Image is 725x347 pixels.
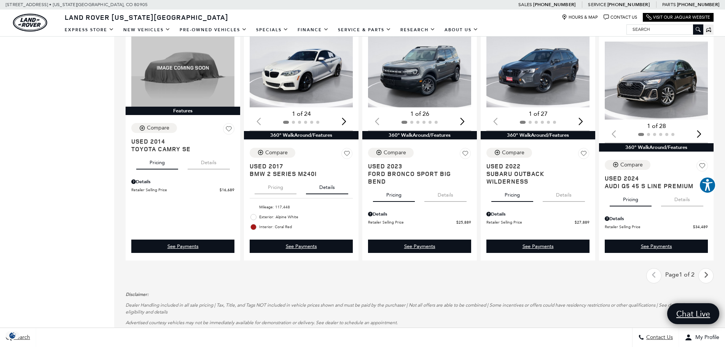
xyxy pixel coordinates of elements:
div: 1 / 2 [250,29,354,107]
a: Chat Live [667,303,719,324]
a: See Payments [368,240,471,253]
span: Retailer Selling Price [486,219,575,225]
a: Used 2017BMW 2 Series M240i [250,162,353,177]
a: Retailer Selling Price $34,489 [605,224,708,230]
button: pricing tab [373,185,415,202]
button: Compare Vehicle [605,160,650,170]
div: 360° WalkAround/Features [244,131,359,139]
li: Mileage: 117,448 [250,202,353,212]
div: 360° WalkAround/Features [362,131,477,139]
button: Save Vehicle [460,148,471,162]
span: Sales [518,2,532,7]
span: Interior: Coral Red [259,223,353,231]
a: Used 2023Ford Bronco Sport Big Bend [368,162,471,185]
img: 2014 Toyota Camry SE [131,29,234,106]
a: New Vehicles [119,23,175,37]
button: Save Vehicle [696,160,708,174]
div: 360° WalkAround/Features [599,143,714,152]
a: Retailer Selling Price $16,689 [131,187,234,193]
a: See Payments [250,240,353,253]
a: EXPRESS STORE [60,23,119,37]
button: Save Vehicle [341,148,353,162]
a: Used 2024Audi Q5 45 S line Premium [605,174,708,190]
div: Pricing Details - Ford Bronco Sport Big Bend [368,211,471,217]
img: Land Rover [13,14,47,32]
span: Used 2017 [250,162,347,170]
span: Retailer Selling Price [131,187,220,193]
span: Toyota Camry SE [131,145,229,153]
div: Next slide [457,113,467,130]
a: Specials [252,23,293,37]
div: 1 of 27 [486,110,590,118]
span: Service [588,2,606,7]
button: Open user profile menu [679,328,725,347]
img: 2022 Subaru Outback Wilderness 1 [486,29,591,107]
a: Pre-Owned Vehicles [175,23,252,37]
div: undefined - Subaru Outback Wilderness [486,240,590,253]
span: Land Rover [US_STATE][GEOGRAPHIC_DATA] [65,13,228,22]
div: Compare [620,162,643,168]
span: Parts [662,2,676,7]
a: See Payments [131,240,234,253]
div: 1 of 28 [605,122,708,130]
div: Next slide [694,125,704,142]
div: Features [126,107,240,115]
span: $25,889 [456,219,471,225]
a: Hours & Map [562,14,598,20]
a: [PHONE_NUMBER] [677,2,719,8]
p: Dealer Handling included in all sale pricing | Tax, Title, and Tags NOT included in vehicle price... [126,302,714,315]
span: Used 2022 [486,162,584,170]
img: 2024 Audi Q5 45 S line Premium 1 [605,42,709,120]
div: Compare [384,149,406,156]
span: Retailer Selling Price [368,219,456,225]
button: Compare Vehicle [250,148,295,158]
a: Research [396,23,440,37]
button: pricing tab [610,190,652,206]
span: Ford Bronco Sport Big Bend [368,170,465,185]
div: undefined - Audi Q5 45 S line Premium [605,240,708,253]
a: See Payments [486,240,590,253]
a: Service & Parts [333,23,396,37]
div: Pricing Details - Audi Q5 45 S line Premium [605,215,708,222]
span: $27,889 [575,219,590,225]
div: Page 1 of 2 [661,268,698,283]
a: [STREET_ADDRESS] • [US_STATE][GEOGRAPHIC_DATA], CO 80905 [6,2,148,7]
span: $16,689 [220,187,234,193]
div: undefined - Ford Bronco Sport Big Bend [368,240,471,253]
div: undefined - BMW 2 Series M240i [250,240,353,253]
strong: Disclaimer: [126,291,149,297]
button: details tab [424,185,467,202]
a: Retailer Selling Price $25,889 [368,219,471,225]
a: Used 2014Toyota Camry SE [131,138,234,153]
div: Privacy Settings [4,331,21,339]
div: 1 of 26 [368,110,471,118]
button: pricing tab [136,153,178,170]
button: Compare Vehicle [368,148,414,158]
button: Compare Vehicle [131,123,177,133]
button: pricing tab [491,185,533,202]
button: details tab [661,190,703,206]
aside: Accessibility Help Desk [699,177,716,195]
span: Audi Q5 45 S line Premium [605,182,702,190]
button: pricing tab [255,177,296,194]
a: land-rover [13,14,47,32]
div: 360° WalkAround/Features [481,131,595,139]
span: BMW 2 Series M240i [250,170,347,177]
a: [PHONE_NUMBER] [533,2,575,8]
img: 2023 Ford Bronco Sport Big Bend 1 [368,29,472,107]
a: Land Rover [US_STATE][GEOGRAPHIC_DATA] [60,13,233,22]
nav: Main Navigation [60,23,483,37]
span: Chat Live [672,309,714,319]
a: Used 2022Subaru Outback Wilderness [486,162,590,185]
a: [PHONE_NUMBER] [607,2,650,8]
span: Subaru Outback Wilderness [486,170,584,185]
a: About Us [440,23,483,37]
div: Compare [265,149,288,156]
button: Compare Vehicle [486,148,532,158]
a: Retailer Selling Price $27,889 [486,219,590,225]
div: 1 of 24 [250,110,353,118]
button: details tab [188,153,230,170]
span: $34,489 [693,224,708,230]
div: Next slide [575,113,586,130]
a: Contact Us [604,14,637,20]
